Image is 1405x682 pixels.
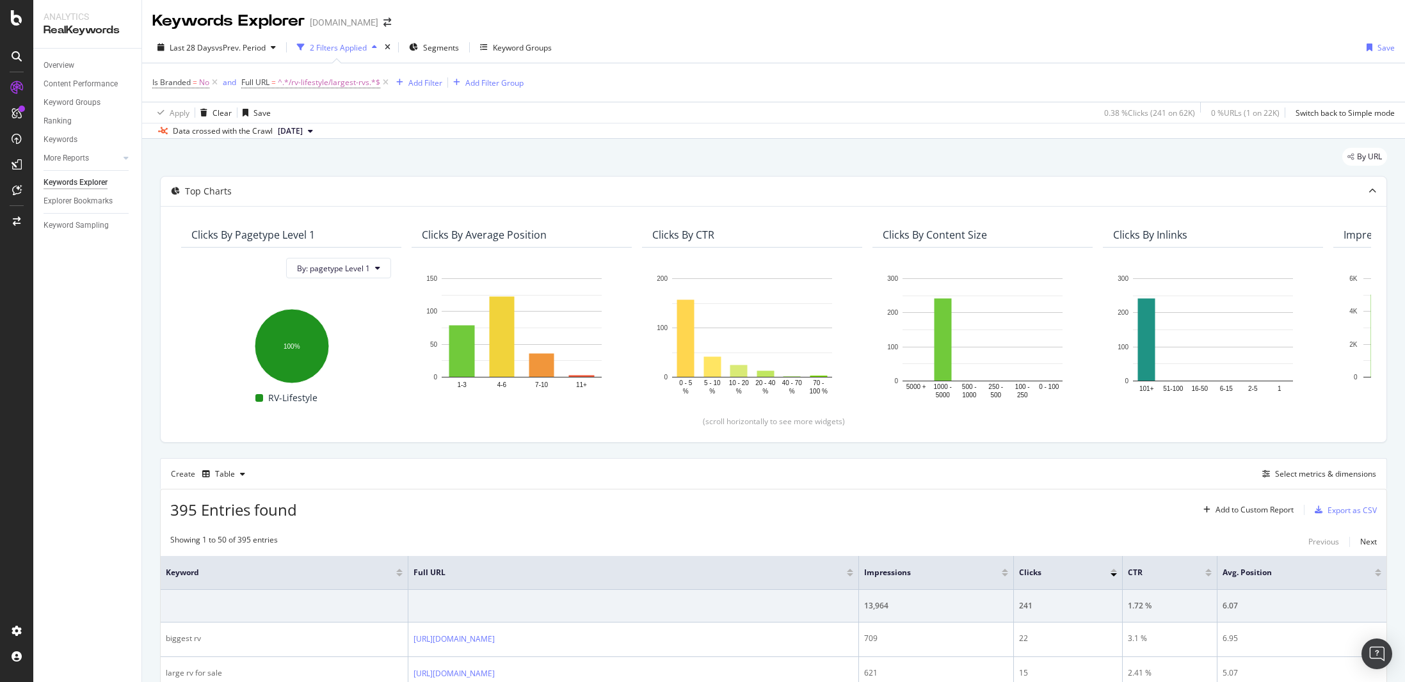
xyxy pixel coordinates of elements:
[1357,153,1382,161] span: By URL
[422,272,622,396] svg: A chart.
[171,464,250,484] div: Create
[215,42,266,53] span: vs Prev. Period
[657,324,668,331] text: 100
[44,10,131,23] div: Analytics
[1019,567,1091,578] span: Clicks
[223,76,236,88] button: and
[1139,385,1154,392] text: 101+
[1290,102,1395,123] button: Switch back to Simple mode
[1019,633,1117,644] div: 22
[810,388,828,395] text: 100 %
[170,534,278,550] div: Showing 1 to 50 of 395 entries
[44,59,132,72] a: Overview
[44,152,89,165] div: More Reports
[152,77,191,88] span: Is Branded
[253,107,271,118] div: Save
[170,107,189,118] div: Apply
[413,633,495,646] a: [URL][DOMAIN_NAME]
[382,41,393,54] div: times
[413,667,495,680] a: [URL][DOMAIN_NAME]
[1328,505,1377,516] div: Export as CSV
[1118,344,1128,351] text: 100
[475,37,557,58] button: Keyword Groups
[286,258,391,278] button: By: pagetype Level 1
[762,388,768,395] text: %
[1349,308,1358,315] text: 4K
[166,633,403,644] div: biggest rv
[448,75,524,90] button: Add Filter Group
[1360,536,1377,547] div: Next
[273,123,318,139] button: [DATE]
[44,96,100,109] div: Keyword Groups
[576,381,587,388] text: 11+
[1361,37,1395,58] button: Save
[1342,148,1387,166] div: legacy label
[1017,392,1028,399] text: 250
[1257,466,1376,482] button: Select metrics & dimensions
[1278,385,1281,392] text: 1
[271,77,276,88] span: =
[652,272,852,396] svg: A chart.
[44,133,77,147] div: Keywords
[1220,385,1233,392] text: 6-15
[864,600,1008,612] div: 13,964
[990,392,1001,399] text: 500
[1361,638,1392,669] div: Open Intercom Messenger
[1113,272,1313,400] svg: A chart.
[755,379,776,386] text: 20 - 40
[152,102,189,123] button: Apply
[199,74,209,91] span: No
[465,77,524,88] div: Add Filter Group
[457,381,467,388] text: 1-3
[278,74,380,91] span: ^.*/rv-lifestyle/largest-rvs.*$
[44,59,74,72] div: Overview
[1310,500,1377,520] button: Export as CSV
[166,567,377,578] span: Keyword
[44,194,132,208] a: Explorer Bookmarks
[1308,534,1339,550] button: Previous
[652,228,714,241] div: Clicks By CTR
[1015,383,1030,390] text: 100 -
[241,77,269,88] span: Full URL
[887,310,898,317] text: 200
[195,102,232,123] button: Clear
[813,379,824,386] text: 70 -
[1223,567,1356,578] span: Avg. Position
[170,499,297,520] span: 395 Entries found
[404,37,464,58] button: Segments
[906,383,926,390] text: 5000 +
[170,42,215,53] span: Last 28 Days
[44,23,131,38] div: RealKeywords
[152,10,305,32] div: Keywords Explorer
[1191,385,1208,392] text: 16-50
[44,219,109,232] div: Keyword Sampling
[887,275,898,282] text: 300
[497,381,507,388] text: 4-6
[44,115,72,128] div: Ranking
[493,42,552,53] div: Keyword Groups
[292,37,382,58] button: 2 Filters Applied
[1128,567,1186,578] span: CTR
[1211,107,1280,118] div: 0 % URLs ( 1 on 22K )
[1349,341,1358,348] text: 2K
[679,379,692,386] text: 0 - 5
[1019,667,1117,679] div: 15
[176,416,1371,427] div: (scroll horizontally to see more widgets)
[883,272,1082,400] div: A chart.
[1248,385,1258,392] text: 2-5
[782,379,803,386] text: 40 - 70
[1223,667,1381,679] div: 5.07
[310,42,367,53] div: 2 Filters Applied
[1216,506,1294,514] div: Add to Custom Report
[704,379,721,386] text: 5 - 10
[864,633,1008,644] div: 709
[1275,468,1376,479] div: Select metrics & dimensions
[185,185,232,198] div: Top Charts
[729,379,750,386] text: 10 - 20
[215,470,235,478] div: Table
[962,392,977,399] text: 1000
[1377,42,1395,53] div: Save
[1349,275,1358,282] text: 6K
[535,381,548,388] text: 7-10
